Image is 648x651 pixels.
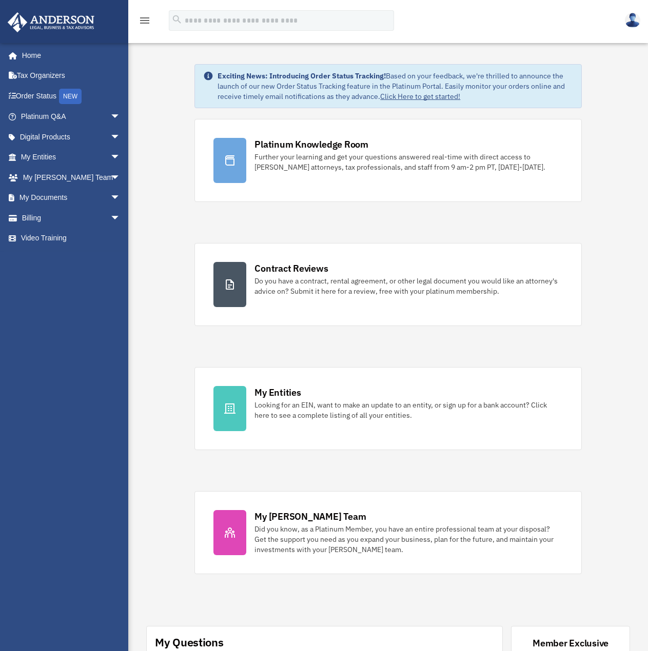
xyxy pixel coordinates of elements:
[254,510,366,523] div: My [PERSON_NAME] Team
[59,89,82,104] div: NEW
[254,276,562,296] div: Do you have a contract, rental agreement, or other legal document you would like an attorney's ad...
[7,167,136,188] a: My [PERSON_NAME] Teamarrow_drop_down
[254,262,328,275] div: Contract Reviews
[7,127,136,147] a: Digital Productsarrow_drop_down
[7,107,136,127] a: Platinum Q&Aarrow_drop_down
[7,228,136,249] a: Video Training
[139,18,151,27] a: menu
[110,147,131,168] span: arrow_drop_down
[194,491,581,574] a: My [PERSON_NAME] Team Did you know, as a Platinum Member, you have an entire professional team at...
[110,208,131,229] span: arrow_drop_down
[110,188,131,209] span: arrow_drop_down
[7,188,136,208] a: My Documentsarrow_drop_down
[155,635,224,650] div: My Questions
[7,147,136,168] a: My Entitiesarrow_drop_down
[218,71,573,101] div: Based on your feedback, we're thrilled to announce the launch of our new Order Status Tracking fe...
[194,243,581,326] a: Contract Reviews Do you have a contract, rental agreement, or other legal document you would like...
[254,524,562,555] div: Did you know, as a Platinum Member, you have an entire professional team at your disposal? Get th...
[139,14,151,27] i: menu
[380,92,460,101] a: Click Here to get started!
[254,152,562,172] div: Further your learning and get your questions answered real-time with direct access to [PERSON_NAM...
[254,386,301,399] div: My Entities
[171,14,183,25] i: search
[7,208,136,228] a: Billingarrow_drop_down
[533,637,608,649] div: Member Exclusive
[110,107,131,128] span: arrow_drop_down
[218,71,386,80] strong: Exciting News: Introducing Order Status Tracking!
[254,138,368,151] div: Platinum Knowledge Room
[7,86,136,107] a: Order StatusNEW
[625,13,640,28] img: User Pic
[194,367,581,450] a: My Entities Looking for an EIN, want to make an update to an entity, or sign up for a bank accoun...
[7,66,136,86] a: Tax Organizers
[110,127,131,148] span: arrow_drop_down
[7,45,131,66] a: Home
[194,119,581,202] a: Platinum Knowledge Room Further your learning and get your questions answered real-time with dire...
[110,167,131,188] span: arrow_drop_down
[254,400,562,420] div: Looking for an EIN, want to make an update to an entity, or sign up for a bank account? Click her...
[5,12,97,32] img: Anderson Advisors Platinum Portal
